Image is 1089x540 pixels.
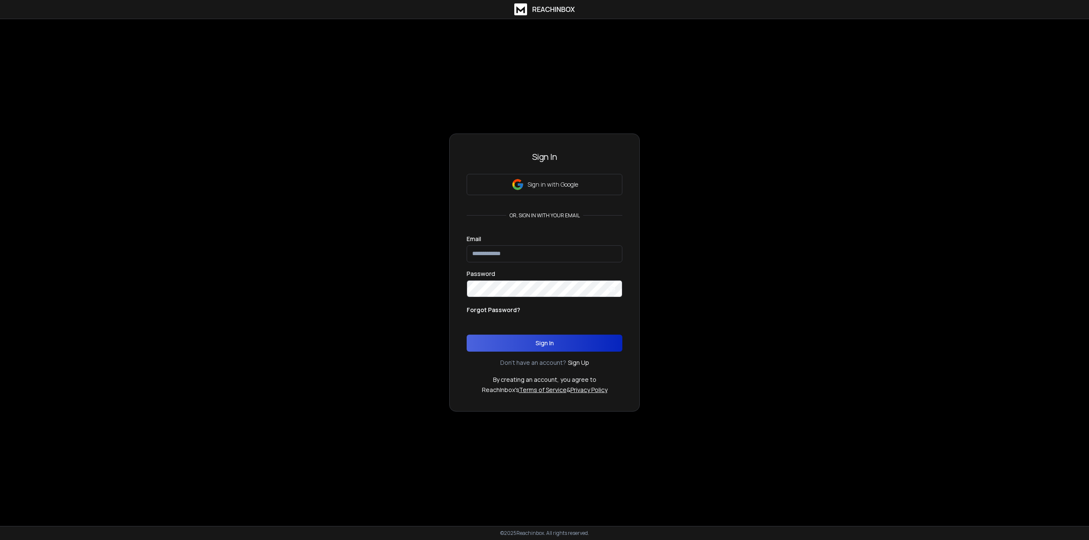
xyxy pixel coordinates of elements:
[500,530,589,537] p: © 2025 Reachinbox. All rights reserved.
[467,151,622,163] h3: Sign In
[568,358,589,367] a: Sign Up
[506,212,583,219] p: or, sign in with your email
[493,375,596,384] p: By creating an account, you agree to
[570,386,607,394] a: Privacy Policy
[467,271,495,277] label: Password
[527,180,578,189] p: Sign in with Google
[467,335,622,352] button: Sign In
[500,358,566,367] p: Don't have an account?
[482,386,607,394] p: ReachInbox's &
[514,3,527,15] img: logo
[532,4,575,14] h1: ReachInbox
[467,174,622,195] button: Sign in with Google
[467,236,481,242] label: Email
[467,306,520,314] p: Forgot Password?
[514,3,575,15] a: ReachInbox
[519,386,567,394] a: Terms of Service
